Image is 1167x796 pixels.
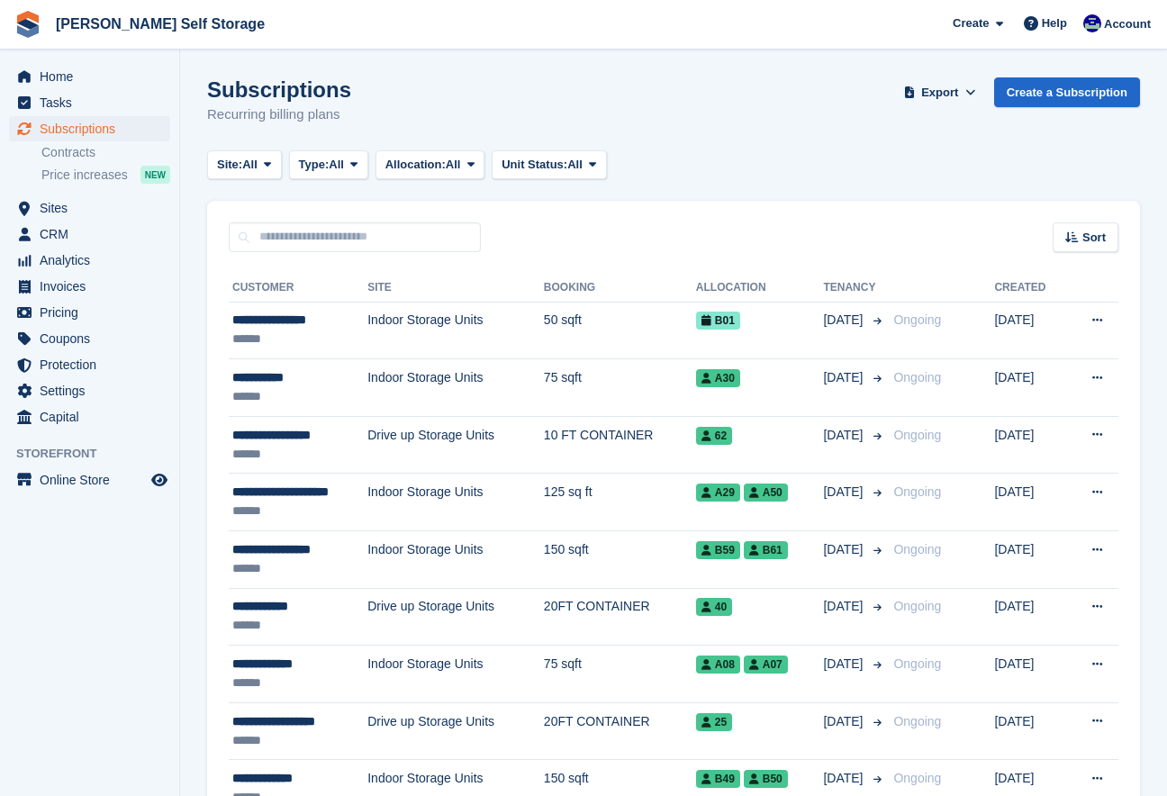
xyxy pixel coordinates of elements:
a: menu [9,222,170,247]
td: [DATE] [994,474,1065,531]
td: Indoor Storage Units [367,302,544,359]
td: Indoor Storage Units [367,531,544,589]
span: Ongoing [893,771,941,785]
a: menu [9,248,170,273]
span: Ongoing [893,370,941,384]
button: Type: All [289,150,368,180]
td: [DATE] [994,588,1065,646]
th: Customer [229,274,367,303]
td: [DATE] [994,359,1065,417]
a: menu [9,90,170,115]
a: Contracts [41,144,170,161]
span: Subscriptions [40,116,148,141]
div: NEW [140,166,170,184]
span: Invoices [40,274,148,299]
span: A50 [744,484,788,502]
span: A07 [744,656,788,674]
span: Capital [40,404,148,430]
td: 75 sqft [544,359,696,417]
a: menu [9,195,170,221]
a: menu [9,274,170,299]
span: Export [921,84,958,102]
span: All [567,156,583,174]
button: Export [900,77,980,107]
button: Allocation: All [375,150,485,180]
td: Indoor Storage Units [367,474,544,531]
span: Create [953,14,989,32]
span: Unit Status: [502,156,567,174]
span: Site: [217,156,242,174]
td: Indoor Storage Units [367,646,544,703]
span: Sites [40,195,148,221]
span: Settings [40,378,148,403]
span: Coupons [40,326,148,351]
td: [DATE] [994,531,1065,589]
span: Ongoing [893,714,941,728]
td: 20FT CONTAINER [544,702,696,760]
span: B49 [696,770,740,788]
a: menu [9,378,170,403]
span: Sort [1082,229,1106,247]
td: Drive up Storage Units [367,416,544,474]
span: A30 [696,369,740,387]
img: stora-icon-8386f47178a22dfd0bd8f6a31ec36ba5ce8667c1dd55bd0f319d3a0aa187defe.svg [14,11,41,38]
span: CRM [40,222,148,247]
td: 125 sq ft [544,474,696,531]
span: 40 [696,598,732,616]
span: [DATE] [823,540,866,559]
span: [DATE] [823,426,866,445]
td: [DATE] [994,702,1065,760]
td: Indoor Storage Units [367,359,544,417]
span: Allocation: [385,156,446,174]
span: [DATE] [823,483,866,502]
span: Ongoing [893,312,941,327]
a: Preview store [149,469,170,491]
a: menu [9,467,170,493]
td: Drive up Storage Units [367,588,544,646]
th: Created [994,274,1065,303]
span: [DATE] [823,769,866,788]
span: [DATE] [823,655,866,674]
span: All [242,156,258,174]
th: Site [367,274,544,303]
button: Unit Status: All [492,150,606,180]
td: 50 sqft [544,302,696,359]
span: B59 [696,541,740,559]
span: 62 [696,427,732,445]
span: B01 [696,312,740,330]
span: Online Store [40,467,148,493]
span: [DATE] [823,712,866,731]
p: Recurring billing plans [207,104,351,125]
span: 25 [696,713,732,731]
span: Pricing [40,300,148,325]
img: Justin Farthing [1083,14,1101,32]
td: 75 sqft [544,646,696,703]
span: Ongoing [893,542,941,556]
span: B61 [744,541,788,559]
span: Ongoing [893,599,941,613]
span: [DATE] [823,597,866,616]
span: Help [1042,14,1067,32]
span: Type: [299,156,330,174]
span: A29 [696,484,740,502]
h1: Subscriptions [207,77,351,102]
td: [DATE] [994,646,1065,703]
span: All [446,156,461,174]
span: All [329,156,344,174]
td: [DATE] [994,302,1065,359]
td: 10 FT CONTAINER [544,416,696,474]
span: Ongoing [893,428,941,442]
span: [DATE] [823,311,866,330]
a: Price increases NEW [41,165,170,185]
td: [DATE] [994,416,1065,474]
span: Ongoing [893,656,941,671]
a: menu [9,326,170,351]
a: menu [9,116,170,141]
th: Booking [544,274,696,303]
span: Ongoing [893,484,941,499]
span: Home [40,64,148,89]
span: Tasks [40,90,148,115]
span: Protection [40,352,148,377]
th: Allocation [696,274,824,303]
th: Tenancy [823,274,886,303]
